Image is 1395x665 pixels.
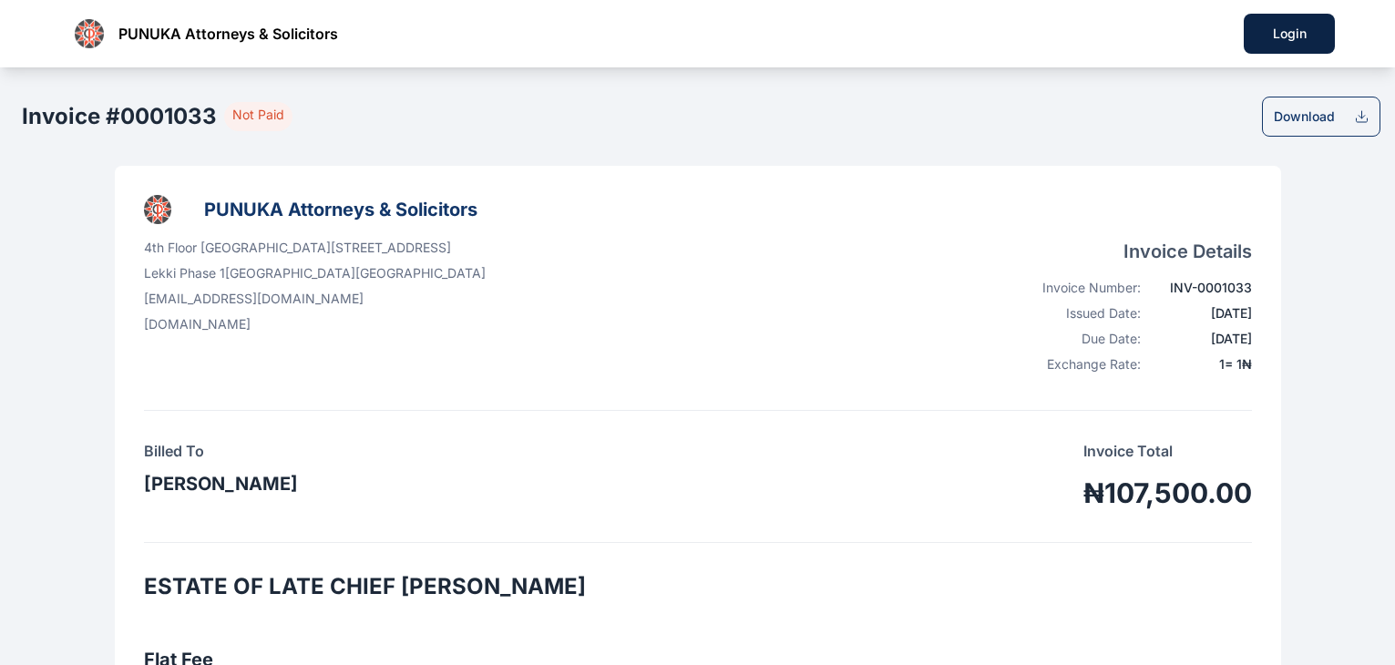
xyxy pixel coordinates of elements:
[144,264,486,282] p: Lekki Phase 1 [GEOGRAPHIC_DATA] [GEOGRAPHIC_DATA]
[1083,440,1252,462] p: Invoice Total
[1152,279,1251,297] div: INV-0001033
[1244,14,1335,54] button: Login
[1024,304,1142,322] div: Issued Date:
[1152,330,1251,348] div: [DATE]
[144,440,298,462] h4: Billed To
[224,102,292,131] span: Not Paid
[144,572,1252,601] h2: ESTATE OF LATE CHIEF [PERSON_NAME]
[15,97,292,137] button: Invoice #0001033 Not Paid
[1024,239,1252,264] h4: Invoice Details
[22,102,217,131] h2: Invoice # 0001033
[1024,355,1142,373] div: Exchange Rate:
[1152,355,1251,373] div: 1 = 1 ₦
[1273,25,1306,43] div: Login
[144,469,298,498] h3: [PERSON_NAME]
[144,290,486,308] p: [EMAIL_ADDRESS][DOMAIN_NAME]
[118,23,338,45] span: PUNUKA Attorneys & Solicitors
[144,315,486,333] p: [DOMAIN_NAME]
[1152,304,1251,322] div: [DATE]
[204,195,477,224] h3: PUNUKA Attorneys & Solicitors
[1083,476,1252,509] h1: ₦107,500.00
[1024,279,1142,297] div: Invoice Number:
[144,239,486,257] p: 4th Floor [GEOGRAPHIC_DATA][STREET_ADDRESS]
[75,19,104,48] img: businessLogo
[144,195,171,224] img: businessLogo
[1274,107,1335,126] div: Download
[1024,330,1142,348] div: Due Date:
